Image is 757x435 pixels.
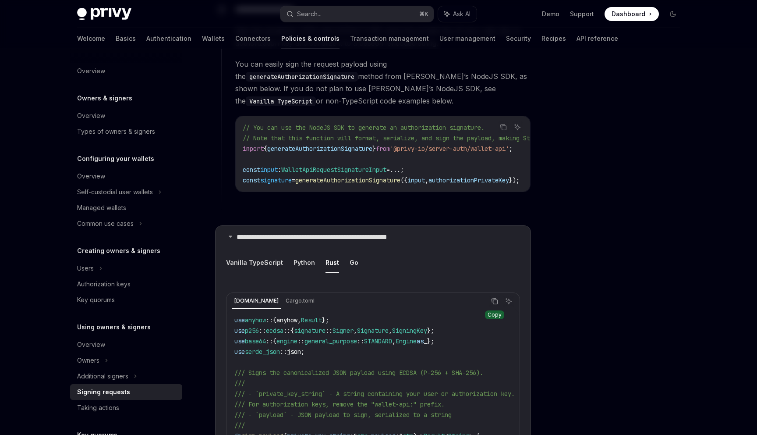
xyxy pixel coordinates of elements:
[427,327,434,335] span: };
[245,337,266,345] span: base64
[512,121,523,133] button: Ask AI
[245,316,266,324] span: anyhow
[276,337,297,345] span: engine
[439,28,495,49] a: User management
[506,28,531,49] a: Security
[266,327,283,335] span: ecdsa
[350,252,358,273] button: Go
[541,28,566,49] a: Recipes
[77,153,154,164] h5: Configuring your wallets
[77,355,99,366] div: Owners
[246,96,316,106] code: Vanilla TypeScript
[503,296,514,307] button: Ask AI
[453,10,470,18] span: Ask AI
[280,6,434,22] button: Search...⌘K
[246,72,358,82] code: generateAuthorizationSignature
[438,6,477,22] button: Ask AI
[301,316,322,324] span: Result
[243,166,260,174] span: const
[376,145,390,153] span: from
[266,337,273,345] span: ::
[509,145,513,153] span: ;
[146,28,191,49] a: Authentication
[389,327,392,335] span: ,
[226,252,283,273] button: Vanilla TypeScript
[77,66,105,76] div: Overview
[202,28,225,49] a: Wallets
[400,176,407,184] span: ({
[322,316,329,324] span: };
[77,295,115,305] div: Key quorums
[77,8,131,20] img: dark logo
[77,339,105,350] div: Overview
[509,176,520,184] span: });
[281,166,386,174] span: WalletApiRequestSignatureInput
[234,379,245,387] span: ///
[77,111,105,121] div: Overview
[392,327,427,335] span: SigningKey
[264,145,267,153] span: {
[77,246,160,256] h5: Creating owners & signers
[350,28,429,49] a: Transaction management
[278,166,281,174] span: :
[417,337,424,345] span: as
[245,348,280,356] span: serde_json
[333,327,354,335] span: Signer
[234,348,245,356] span: use
[234,337,245,345] span: use
[70,108,182,124] a: Overview
[234,400,445,408] span: /// For authorization keys, remove the "wallet-api:" prefix.
[390,145,509,153] span: '@privy-io/server-auth/wallet-api'
[273,316,301,324] span: {anyhow,
[295,176,400,184] span: generateAuthorizationSignature
[77,218,134,229] div: Common use cases
[425,176,428,184] span: ,
[266,316,273,324] span: ::
[243,176,260,184] span: const
[392,337,396,345] span: ,
[542,10,559,18] a: Demo
[70,276,182,292] a: Authorization keys
[357,327,389,335] span: Signature
[234,369,483,377] span: /// Signs the canonicalized JSON payload using ECDSA (P-256 + SHA-256).
[77,171,105,182] div: Overview
[70,63,182,79] a: Overview
[70,337,182,353] a: Overview
[290,327,294,335] span: {
[116,28,136,49] a: Basics
[234,421,245,429] span: ///
[77,28,105,49] a: Welcome
[304,337,357,345] span: general_purpose
[325,327,333,335] span: ::
[498,121,509,133] button: Copy the contents from the code block
[407,176,425,184] span: input
[234,327,245,335] span: use
[283,296,317,306] div: Cargo.toml
[235,58,531,107] span: You can easily sign the request payload using the method from [PERSON_NAME]’s NodeJS SDK, as show...
[260,166,278,174] span: input
[292,176,295,184] span: =
[243,124,485,132] span: // You can use the NodeJS SDK to generate an authorization signature.
[77,322,151,332] h5: Using owners & signers
[243,145,264,153] span: import
[245,327,259,335] span: p256
[280,348,287,356] span: ::
[70,400,182,416] a: Taking actions
[234,411,452,419] span: /// - `payload` - JSON payload to sign, serialized to a string
[235,28,271,49] a: Connectors
[77,403,119,413] div: Taking actions
[297,9,322,19] div: Search...
[70,384,182,400] a: Signing requests
[424,337,434,345] span: _};
[77,126,155,137] div: Types of owners & signers
[485,310,504,319] div: Copy
[612,10,645,18] span: Dashboard
[232,296,281,306] div: [DOMAIN_NAME]
[577,28,618,49] a: API reference
[243,134,583,142] span: // Note that this function will format, serialize, and sign the payload, making Step 2 redundant.
[77,279,131,289] div: Authorization keys
[70,292,182,308] a: Key quorums
[70,168,182,184] a: Overview
[294,252,315,273] button: Python
[297,337,304,345] span: ::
